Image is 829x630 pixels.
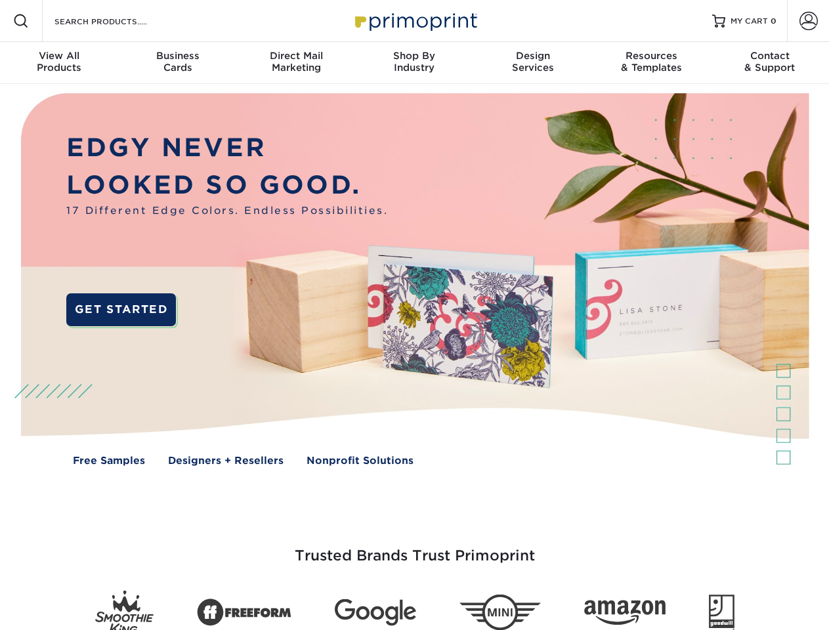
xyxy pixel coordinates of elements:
a: GET STARTED [66,293,176,326]
a: Resources& Templates [592,42,710,84]
a: Contact& Support [711,42,829,84]
img: Primoprint [349,7,480,35]
a: Designers + Resellers [168,453,284,469]
div: Marketing [237,50,355,73]
span: Business [118,50,236,62]
img: Google [335,599,416,626]
a: BusinessCards [118,42,236,84]
span: Resources [592,50,710,62]
a: Nonprofit Solutions [307,453,414,469]
p: LOOKED SO GOOD. [66,167,388,204]
span: Contact [711,50,829,62]
input: SEARCH PRODUCTS..... [53,13,181,29]
div: & Templates [592,50,710,73]
span: Design [474,50,592,62]
div: Industry [355,50,473,73]
p: EDGY NEVER [66,129,388,167]
span: Shop By [355,50,473,62]
div: Cards [118,50,236,73]
a: DesignServices [474,42,592,84]
div: & Support [711,50,829,73]
img: Goodwill [709,595,734,630]
img: Amazon [584,600,666,625]
div: Services [474,50,592,73]
span: MY CART [731,16,768,27]
h3: Trusted Brands Trust Primoprint [31,516,799,580]
a: Shop ByIndustry [355,42,473,84]
span: 17 Different Edge Colors. Endless Possibilities. [66,203,388,219]
span: Direct Mail [237,50,355,62]
a: Direct MailMarketing [237,42,355,84]
a: Free Samples [73,453,145,469]
span: 0 [771,16,776,26]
